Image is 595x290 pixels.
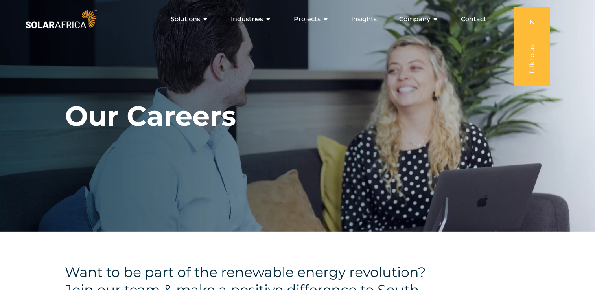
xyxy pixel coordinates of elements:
[65,99,236,133] h1: Our Careers
[171,15,200,24] span: Solutions
[231,15,263,24] span: Industries
[461,15,486,24] a: Contact
[99,11,493,27] nav: Menu
[294,15,321,24] span: Projects
[99,11,493,27] div: Menu Toggle
[351,15,377,24] a: Insights
[399,15,430,24] span: Company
